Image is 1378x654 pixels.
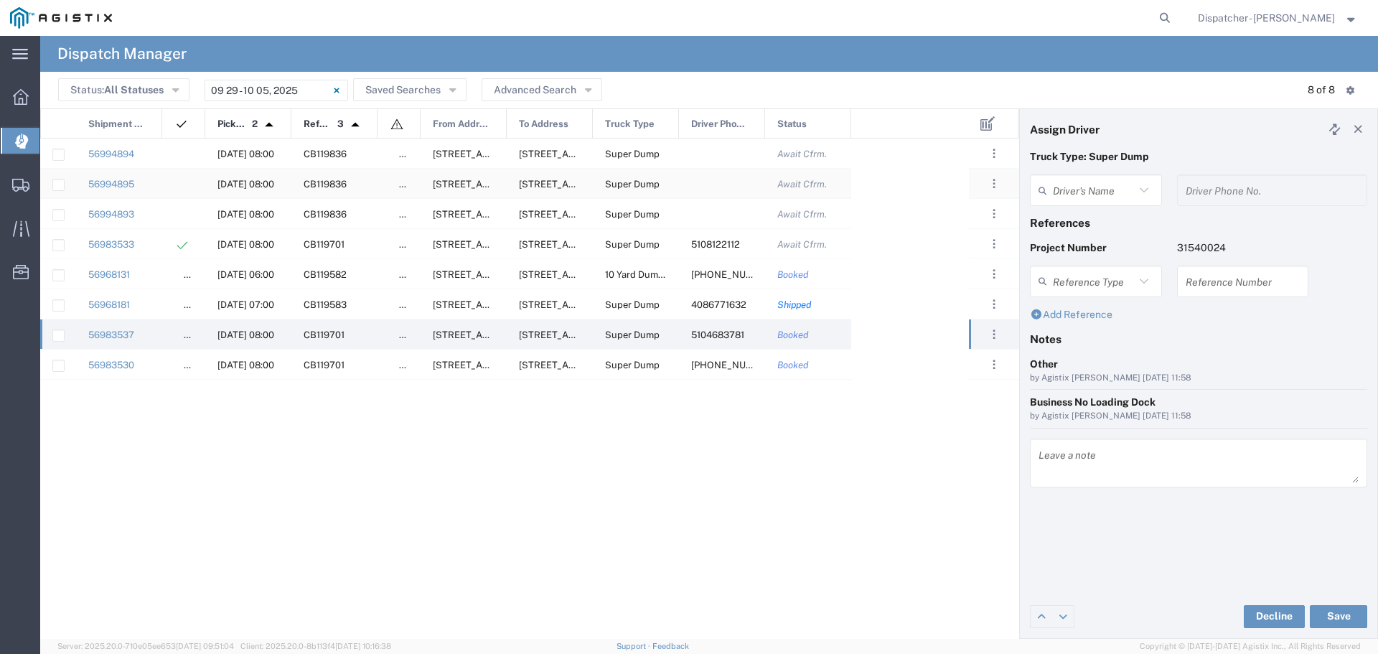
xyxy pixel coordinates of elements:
[88,299,130,310] a: 56968181
[390,117,404,131] img: icon
[176,642,234,650] span: [DATE] 09:51:04
[304,209,347,220] span: CB119836
[304,239,344,250] span: CB119701
[304,299,347,310] span: CB119583
[519,149,662,159] span: 4801 Oakport St, Oakland, California, 94601, United States
[433,299,576,310] span: 1900 Quarry Rd, Aromas, California, 95004, United States
[58,78,189,101] button: Status:All Statuses
[691,269,776,280] span: 925-584-9590
[519,179,662,190] span: 4801 Oakport St, Oakland, California, 94601, United States
[777,269,809,280] span: Booked
[57,642,234,650] span: Server: 2025.20.0-710e05ee653
[777,149,827,159] span: Await Cfrm.
[1310,605,1367,628] button: Save
[399,330,421,340] span: false
[777,330,809,340] span: Booked
[605,209,660,220] span: Super Dump
[399,239,421,250] span: false
[433,330,576,340] span: E. 14th ST & Euclid Ave, San Leandro, California, United States
[399,149,421,159] span: false
[344,113,367,136] img: arrow-dropup.svg
[617,642,652,650] a: Support
[1030,216,1367,229] h4: References
[433,269,576,280] span: 6527 Calaveras Rd, Sunol, California, 94586, United States
[993,235,995,253] span: . . .
[217,239,274,250] span: 10/01/2025, 08:00
[605,109,655,139] span: Truck Type
[1030,123,1100,136] h4: Assign Driver
[777,109,807,139] span: Status
[335,642,391,650] span: [DATE] 10:16:38
[337,109,344,139] span: 3
[1244,605,1305,628] button: Decline
[304,149,347,159] span: CB119836
[399,360,421,370] span: false
[88,149,134,159] a: 56994894
[519,299,662,310] span: 900 Park Center Dr, Hollister, California, 94404, United States
[88,239,134,250] a: 56983533
[1030,395,1367,410] div: Business No Loading Dock
[1177,240,1309,256] p: 31540024
[1030,149,1367,164] p: Truck Type: Super Dump
[1198,10,1335,26] span: Dispatcher - Eli Amezcua
[605,149,660,159] span: Super Dump
[88,209,134,220] a: 56994893
[1030,357,1367,372] div: Other
[777,360,809,370] span: Booked
[993,326,995,343] span: . . .
[1308,83,1335,98] div: 8 of 8
[777,299,812,310] span: Shipped
[519,269,662,280] span: 2100 Skyline Blvd,, San Bruno, California, United States
[217,330,274,340] span: 10/01/2025, 08:00
[482,78,602,101] button: Advanced Search
[304,269,347,280] span: CB119582
[217,209,274,220] span: 10/02/2025, 08:00
[605,239,660,250] span: Super Dump
[174,117,189,131] img: icon
[777,179,827,190] span: Await Cfrm.
[217,299,274,310] span: 09/30/2025, 07:00
[1052,606,1074,627] a: Edit next row
[984,144,1004,164] button: ...
[88,269,130,280] a: 56968131
[304,360,344,370] span: CB119701
[217,360,274,370] span: 10/01/2025, 08:00
[984,324,1004,345] button: ...
[1030,309,1112,320] a: Add Reference
[88,330,134,340] a: 56983537
[1030,332,1367,345] h4: Notes
[605,269,691,280] span: 10 Yard Dump Truck
[519,109,568,139] span: To Address
[691,239,740,250] span: 5108122112
[240,642,391,650] span: Client: 2025.20.0-8b113f4
[252,109,258,139] span: 2
[691,109,749,139] span: Driver Phone No.
[433,360,576,370] span: E. 14th ST & Euclid Ave, San Leandro, California, United States
[652,642,689,650] a: Feedback
[691,360,776,370] span: 510-387-6602
[993,266,995,283] span: . . .
[353,78,467,101] button: Saved Searches
[777,209,827,220] span: Await Cfrm.
[993,296,995,313] span: . . .
[1140,640,1361,653] span: Copyright © [DATE]-[DATE] Agistix Inc., All Rights Reserved
[217,179,274,190] span: 10/02/2025, 08:00
[433,239,576,250] span: E. 14th ST & Euclid Ave, San Leandro, California, United States
[984,294,1004,314] button: ...
[605,299,660,310] span: Super Dump
[993,356,995,373] span: . . .
[433,109,491,139] span: From Address
[10,7,112,29] img: logo
[1030,410,1367,423] div: by Agistix [PERSON_NAME] [DATE] 11:58
[519,330,662,340] span: 4801 Oakport St, Oakland, California, 94601, United States
[258,113,281,136] img: arrow-dropup.svg
[984,234,1004,254] button: ...
[399,209,421,220] span: false
[984,174,1004,194] button: ...
[88,179,134,190] a: 56994895
[984,355,1004,375] button: ...
[605,179,660,190] span: Super Dump
[57,36,187,72] h4: Dispatch Manager
[399,269,421,280] span: false
[691,330,744,340] span: 5104683781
